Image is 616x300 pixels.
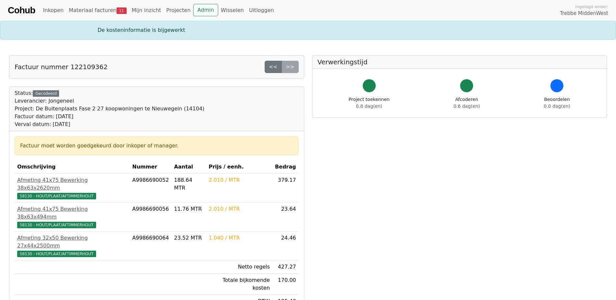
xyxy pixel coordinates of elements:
[206,274,272,295] td: Totale bijkomende kosten
[575,4,608,10] span: Ingelogd onder:
[454,96,480,110] div: Afcoderen
[349,96,390,110] div: Project toekennen
[17,193,96,199] span: 58130 - HOUT/PLAAT/AFTIMMERHOUT
[15,113,205,120] div: Factuur datum: [DATE]
[209,234,270,242] div: 1.040 / MTR
[17,176,127,192] div: Afmeting 41x75 Bewerking 38x63x2620mm
[66,4,129,17] a: Materiaal facturen11
[94,26,522,34] div: De kosteninformatie is bijgewerkt
[20,142,293,150] div: Factuur moet worden goedgekeurd door inkoper of manager.
[40,4,66,17] a: Inkopen
[246,4,277,17] a: Uitloggen
[318,58,602,66] h5: Verwerkingstijd
[174,205,204,213] div: 11.76 MTR
[130,174,171,203] td: A9986690052
[129,4,164,17] a: Mijn inzicht
[130,203,171,231] td: A9986690056
[15,89,205,128] div: Status:
[15,105,205,113] div: Project: De Buitenplaats Fase 2 27 koopwoningen te Nieuwegein (14104)
[130,231,171,260] td: A9986690064
[8,3,35,18] a: Cohub
[17,222,96,228] span: 58130 - HOUT/PLAAT/AFTIMMERHOUT
[15,63,107,71] h5: Factuur nummer 122109362
[130,160,171,174] th: Nummer
[15,120,205,128] div: Verval datum: [DATE]
[356,104,382,109] span: 0.8 dag(en)
[218,4,246,17] a: Wisselen
[272,174,299,203] td: 379.17
[272,260,299,274] td: 427.27
[193,4,218,16] a: Admin
[272,231,299,260] td: 24.46
[174,176,204,192] div: 188.64 MTR
[544,96,570,110] div: Beoordelen
[15,97,205,105] div: Leverancier: Jongeneel
[174,234,204,242] div: 23.52 MTR
[33,90,59,97] div: Gecodeerd
[17,205,127,221] div: Afmeting 41x75 Bewerking 38x63x494mm
[454,104,480,109] span: 0.6 dag(en)
[17,176,127,200] a: Afmeting 41x75 Bewerking 38x63x2620mm58130 - HOUT/PLAAT/AFTIMMERHOUT
[171,160,206,174] th: Aantal
[544,104,570,109] span: 0.0 dag(en)
[209,205,270,213] div: 2.010 / MTR
[206,160,272,174] th: Prijs / eenh.
[17,205,127,229] a: Afmeting 41x75 Bewerking 38x63x494mm58130 - HOUT/PLAAT/AFTIMMERHOUT
[164,4,193,17] a: Projecten
[117,7,127,14] span: 11
[15,160,130,174] th: Omschrijving
[209,176,270,184] div: 2.010 / MTR
[560,10,608,17] span: Trebbe MiddenWest
[272,274,299,295] td: 170.00
[265,61,282,73] a: <<
[272,203,299,231] td: 23.64
[206,260,272,274] td: Netto regels
[17,234,127,257] a: Afmeting 32x50 Bewerking 27x44x2500mm58130 - HOUT/PLAAT/AFTIMMERHOUT
[272,160,299,174] th: Bedrag
[17,234,127,250] div: Afmeting 32x50 Bewerking 27x44x2500mm
[17,251,96,257] span: 58130 - HOUT/PLAAT/AFTIMMERHOUT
